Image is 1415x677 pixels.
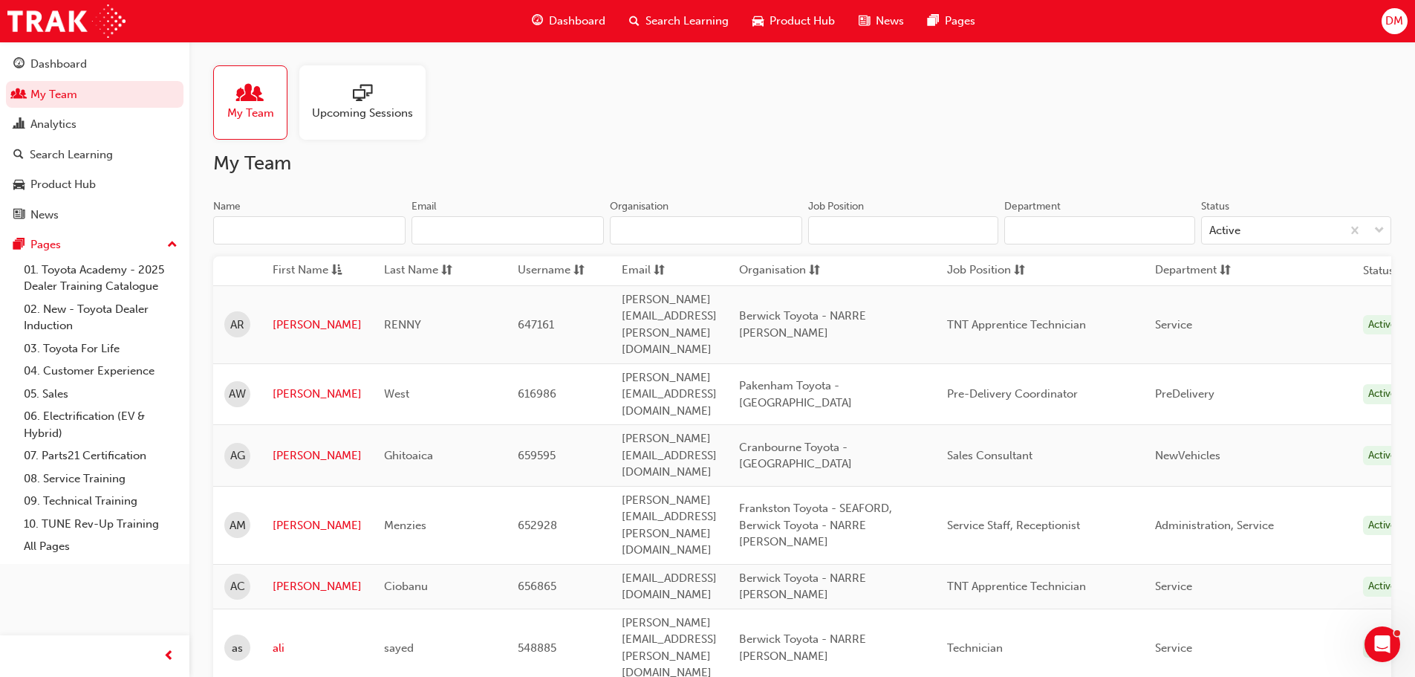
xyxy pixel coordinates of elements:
[739,441,852,471] span: Cranbourne Toyota - [GEOGRAPHIC_DATA]
[213,152,1391,175] h2: My Team
[227,105,274,122] span: My Team
[18,467,183,490] a: 08. Service Training
[18,298,183,337] a: 02. New - Toyota Dealer Induction
[622,262,703,280] button: Emailsorting-icon
[876,13,904,30] span: News
[412,199,437,214] div: Email
[384,262,466,280] button: Last Namesorting-icon
[947,318,1086,331] span: TNT Apprentice Technician
[6,231,183,259] button: Pages
[1155,641,1192,655] span: Service
[18,444,183,467] a: 07. Parts21 Certification
[739,262,821,280] button: Organisationsorting-icon
[273,517,362,534] a: [PERSON_NAME]
[1363,516,1402,536] div: Active
[412,216,604,244] input: Email
[30,236,61,253] div: Pages
[30,176,96,193] div: Product Hub
[947,387,1078,401] span: Pre-Delivery Coordinator
[610,216,802,244] input: Organisation
[6,171,183,198] a: Product Hub
[808,216,998,244] input: Job Position
[230,447,245,464] span: AG
[518,318,554,331] span: 647161
[1363,384,1402,404] div: Active
[353,84,372,105] span: sessionType_ONLINE_URL-icon
[739,632,866,663] span: Berwick Toyota - NARRE [PERSON_NAME]
[241,84,260,105] span: people-icon
[13,149,24,162] span: search-icon
[1201,199,1229,214] div: Status
[1220,262,1231,280] span: sorting-icon
[18,383,183,406] a: 05. Sales
[1155,519,1274,532] span: Administration, Service
[384,449,433,462] span: Ghitoaica
[384,641,414,655] span: sayed
[518,580,556,593] span: 656865
[945,13,975,30] span: Pages
[622,371,717,418] span: [PERSON_NAME][EMAIL_ADDRESS][DOMAIN_NAME]
[1363,638,1402,658] div: Active
[1363,446,1402,466] div: Active
[1155,262,1237,280] button: Departmentsorting-icon
[1382,8,1408,34] button: DM
[384,387,409,401] span: West
[518,519,557,532] span: 652928
[18,405,183,444] a: 06. Electrification (EV & Hybrid)
[947,449,1032,462] span: Sales Consultant
[30,207,59,224] div: News
[384,580,428,593] span: Ciobanu
[1364,626,1400,662] iframe: Intercom live chat
[622,262,651,280] span: Email
[1014,262,1025,280] span: sorting-icon
[1363,577,1402,597] div: Active
[518,387,556,401] span: 616986
[1374,221,1385,241] span: down-icon
[273,386,362,403] a: [PERSON_NAME]
[30,146,113,163] div: Search Learning
[573,262,585,280] span: sorting-icon
[312,105,413,122] span: Upcoming Sessions
[384,262,438,280] span: Last Name
[18,490,183,513] a: 09. Technical Training
[6,111,183,138] a: Analytics
[947,580,1086,593] span: TNT Apprentice Technician
[809,262,820,280] span: sorting-icon
[629,12,640,30] span: search-icon
[6,48,183,231] button: DashboardMy TeamAnalyticsSearch LearningProduct HubNews
[299,65,437,140] a: Upcoming Sessions
[213,199,241,214] div: Name
[518,262,599,280] button: Usernamesorting-icon
[1155,318,1192,331] span: Service
[273,578,362,595] a: [PERSON_NAME]
[947,641,1003,655] span: Technician
[232,640,243,657] span: as
[859,12,870,30] span: news-icon
[610,199,669,214] div: Organisation
[947,519,1080,532] span: Service Staff, Receptionist
[622,432,717,479] span: [PERSON_NAME][EMAIL_ADDRESS][DOMAIN_NAME]
[622,571,717,602] span: [EMAIL_ADDRESS][DOMAIN_NAME]
[6,141,183,169] a: Search Learning
[273,317,362,334] a: [PERSON_NAME]
[739,309,866,340] span: Berwick Toyota - NARRE [PERSON_NAME]
[6,81,183,108] a: My Team
[18,259,183,298] a: 01. Toyota Academy - 2025 Dealer Training Catalogue
[273,447,362,464] a: [PERSON_NAME]
[30,56,87,73] div: Dashboard
[752,12,764,30] span: car-icon
[1004,216,1194,244] input: Department
[739,379,852,409] span: Pakenham Toyota - [GEOGRAPHIC_DATA]
[518,449,556,462] span: 659595
[1385,13,1403,30] span: DM
[18,337,183,360] a: 03. Toyota For Life
[18,535,183,558] a: All Pages
[18,360,183,383] a: 04. Customer Experience
[654,262,665,280] span: sorting-icon
[928,12,939,30] span: pages-icon
[1155,449,1220,462] span: NewVehicles
[230,317,244,334] span: AR
[645,13,729,30] span: Search Learning
[947,262,1011,280] span: Job Position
